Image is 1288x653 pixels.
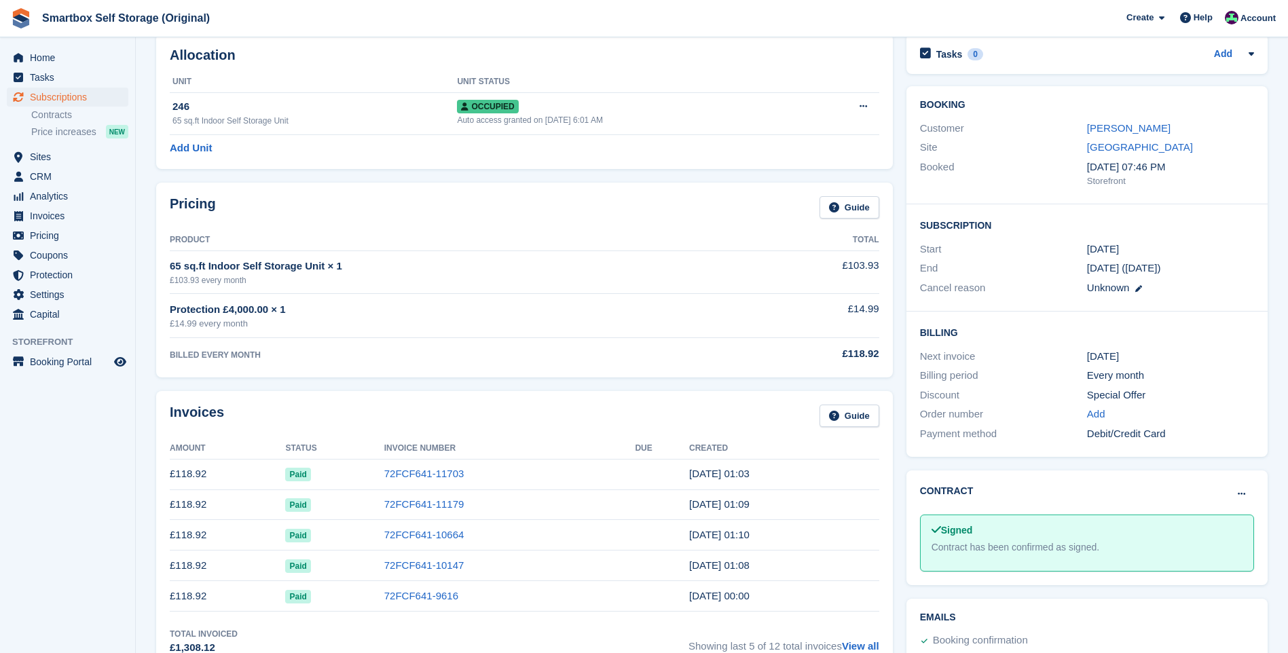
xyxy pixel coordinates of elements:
h2: Allocation [170,48,879,63]
a: 72FCF641-11703 [384,468,464,479]
td: £118.92 [170,459,285,489]
th: Amount [170,438,285,460]
a: menu [7,48,128,67]
div: £118.92 [754,346,879,362]
div: Storefront [1087,174,1254,188]
span: Paid [285,529,310,542]
span: Create [1126,11,1154,24]
h2: Contract [920,484,974,498]
div: Booked [920,160,1087,188]
div: Signed [932,523,1243,538]
a: 72FCF641-9616 [384,590,458,601]
div: Billing period [920,368,1087,384]
span: Pricing [30,226,111,245]
span: Storefront [12,335,135,349]
div: Protection £4,000.00 × 1 [170,302,754,318]
span: Paid [285,559,310,573]
td: £103.93 [754,250,879,293]
span: Paid [285,498,310,512]
div: £103.93 every month [170,274,754,286]
td: £118.92 [170,489,285,520]
a: menu [7,265,128,284]
a: Add Unit [170,141,212,156]
span: [DATE] ([DATE]) [1087,262,1161,274]
div: BILLED EVERY MONTH [170,349,754,361]
a: menu [7,226,128,245]
span: Home [30,48,111,67]
div: £14.99 every month [170,317,754,331]
div: 65 sq.ft Indoor Self Storage Unit [172,115,457,127]
time: 2025-04-17 00:08:46 UTC [689,559,750,571]
div: Cancel reason [920,280,1087,296]
div: 65 sq.ft Indoor Self Storage Unit × 1 [170,259,754,274]
a: menu [7,88,128,107]
td: £118.92 [170,581,285,612]
h2: Booking [920,100,1254,111]
a: View all [842,640,879,652]
div: Special Offer [1087,388,1254,403]
a: Contracts [31,109,128,122]
span: Price increases [31,126,96,138]
span: Coupons [30,246,111,265]
a: 72FCF641-10147 [384,559,464,571]
h2: Tasks [936,48,963,60]
a: menu [7,305,128,324]
div: 0 [968,48,983,60]
time: 2025-05-17 00:10:02 UTC [689,529,750,540]
a: Price increases NEW [31,124,128,139]
span: Paid [285,590,310,603]
img: Alex Selenitsas [1225,11,1238,24]
div: Order number [920,407,1087,422]
time: 2025-03-17 00:00:34 UTC [689,590,750,601]
a: menu [7,352,128,371]
span: Help [1194,11,1213,24]
span: Capital [30,305,111,324]
th: Due [635,438,689,460]
span: Booking Portal [30,352,111,371]
th: Created [689,438,879,460]
div: NEW [106,125,128,138]
span: CRM [30,167,111,186]
a: Add [1214,47,1232,62]
h2: Invoices [170,405,224,427]
h2: Pricing [170,196,216,219]
th: Unit [170,71,457,93]
a: menu [7,68,128,87]
div: Booking confirmation [933,633,1028,649]
div: End [920,261,1087,276]
div: Every month [1087,368,1254,384]
th: Total [754,229,879,251]
a: Smartbox Self Storage (Original) [37,7,215,29]
h2: Billing [920,325,1254,339]
th: Unit Status [457,71,810,93]
th: Product [170,229,754,251]
h2: Subscription [920,218,1254,231]
a: menu [7,246,128,265]
time: 2024-08-17 00:00:00 UTC [1087,242,1119,257]
td: £14.99 [754,294,879,338]
div: Customer [920,121,1087,136]
span: Subscriptions [30,88,111,107]
time: 2025-06-17 00:09:40 UTC [689,498,750,510]
span: Invoices [30,206,111,225]
a: Preview store [112,354,128,370]
a: 72FCF641-11179 [384,498,464,510]
th: Invoice Number [384,438,636,460]
a: menu [7,147,128,166]
div: Discount [920,388,1087,403]
span: Paid [285,468,310,481]
span: Tasks [30,68,111,87]
div: Payment method [920,426,1087,442]
a: 72FCF641-10664 [384,529,464,540]
div: Contract has been confirmed as signed. [932,540,1243,555]
a: Guide [820,405,879,427]
td: £118.92 [170,551,285,581]
div: Total Invoiced [170,628,238,640]
span: Protection [30,265,111,284]
div: Next invoice [920,349,1087,365]
div: Auto access granted on [DATE] 6:01 AM [457,114,810,126]
span: Settings [30,285,111,304]
a: [PERSON_NAME] [1087,122,1171,134]
span: Account [1240,12,1276,25]
div: [DATE] [1087,349,1254,365]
